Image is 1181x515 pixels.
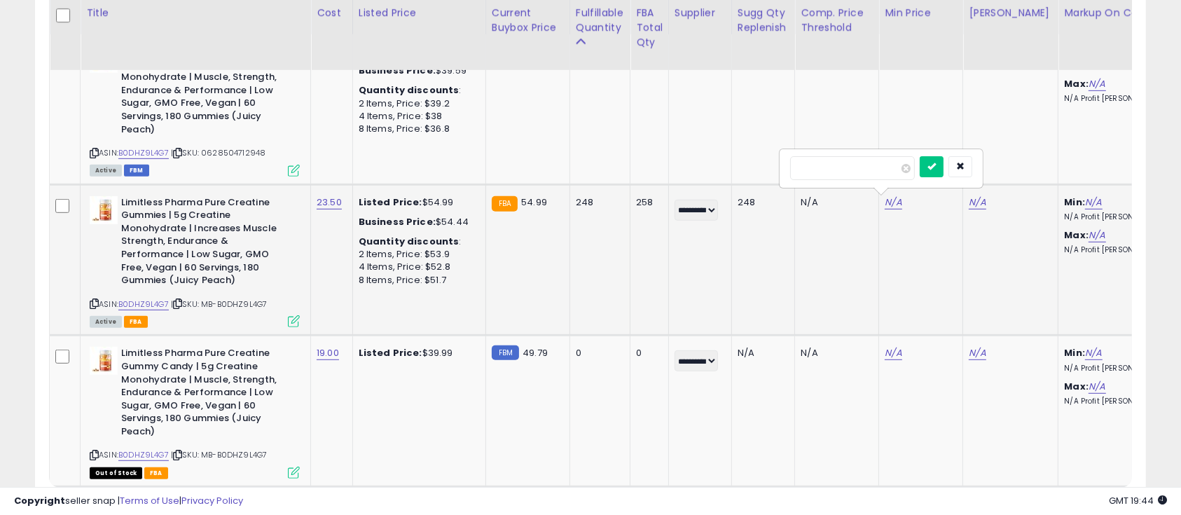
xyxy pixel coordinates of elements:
[1064,364,1180,373] p: N/A Profit [PERSON_NAME]
[121,347,291,441] b: Limitless Pharma Pure Creatine Gummy Candy | 5g Creatine Monohydrate | Muscle, Strength, Enduranc...
[359,84,475,97] div: :
[1064,228,1089,242] b: Max:
[969,195,986,210] a: N/A
[1089,380,1105,394] a: N/A
[359,196,475,209] div: $54.99
[359,97,475,110] div: 2 Items, Price: $39.2
[359,64,436,77] b: Business Price:
[1064,245,1180,255] p: N/A Profit [PERSON_NAME]
[118,449,169,461] a: B0DHZ9L4G7
[1064,94,1180,104] p: N/A Profit [PERSON_NAME]
[1064,77,1089,90] b: Max:
[1085,346,1102,360] a: N/A
[144,467,168,479] span: FBA
[492,345,519,360] small: FBM
[521,195,547,209] span: 54.99
[120,494,179,507] a: Terms of Use
[1064,212,1180,222] p: N/A Profit [PERSON_NAME]
[885,6,957,20] div: Min Price
[969,346,986,360] a: N/A
[14,494,65,507] strong: Copyright
[90,316,122,328] span: All listings currently available for purchase on Amazon
[801,196,868,209] div: N/A
[121,45,291,139] b: Limitless Pharma Pure Creatine Gummy Candy | 5g Creatine Monohydrate | Muscle, Strength, Enduranc...
[738,347,785,359] div: N/A
[86,6,305,20] div: Title
[1064,380,1089,393] b: Max:
[359,6,480,20] div: Listed Price
[885,346,902,360] a: N/A
[359,347,475,359] div: $39.99
[359,195,422,209] b: Listed Price:
[90,467,142,479] span: All listings that are currently out of stock and unavailable for purchase on Amazon
[359,216,475,228] div: $54.44
[1064,397,1180,406] p: N/A Profit [PERSON_NAME]
[181,494,243,507] a: Privacy Policy
[90,196,300,327] div: ASIN:
[523,346,548,359] span: 49.79
[885,195,902,210] a: N/A
[171,147,265,158] span: | SKU: 0628504712948
[1109,494,1167,507] span: 2025-10-14 19:44 GMT
[738,196,785,209] div: 248
[359,235,475,248] div: :
[636,347,658,359] div: 0
[171,298,267,310] span: | SKU: MB-B0DHZ9L4G7
[636,6,663,50] div: FBA Total Qty
[738,6,789,35] div: Sugg Qty Replenish
[171,449,267,460] span: | SKU: MB-B0DHZ9L4G7
[576,347,619,359] div: 0
[492,6,564,35] div: Current Buybox Price
[636,196,658,209] div: 258
[90,196,118,224] img: 31+dR2wpuqL._SL40_.jpg
[675,6,726,20] div: Supplier
[124,316,148,328] span: FBA
[1064,346,1085,359] b: Min:
[121,196,291,291] b: Limitless Pharma Pure Creatine Gummies | 5g Creatine Monohydrate | Increases Muscle Strength, End...
[1089,228,1105,242] a: N/A
[359,346,422,359] b: Listed Price:
[359,215,436,228] b: Business Price:
[359,64,475,77] div: $39.59
[124,165,149,177] span: FBM
[118,298,169,310] a: B0DHZ9L4G7
[1089,77,1105,91] a: N/A
[576,196,619,209] div: 248
[14,495,243,508] div: seller snap | |
[1085,195,1102,210] a: N/A
[90,45,300,175] div: ASIN:
[359,248,475,261] div: 2 Items, Price: $53.9
[317,6,347,20] div: Cost
[90,347,118,375] img: 31+dR2wpuqL._SL40_.jpg
[359,261,475,273] div: 4 Items, Price: $52.8
[492,196,518,212] small: FBA
[801,347,868,359] div: N/A
[359,274,475,287] div: 8 Items, Price: $51.7
[801,6,873,35] div: Comp. Price Threshold
[576,6,624,35] div: Fulfillable Quantity
[969,6,1052,20] div: [PERSON_NAME]
[317,346,339,360] a: 19.00
[359,83,460,97] b: Quantity discounts
[1064,195,1085,209] b: Min:
[118,147,169,159] a: B0DHZ9L4G7
[359,123,475,135] div: 8 Items, Price: $36.8
[359,110,475,123] div: 4 Items, Price: $38
[359,235,460,248] b: Quantity discounts
[317,195,342,210] a: 23.50
[90,165,122,177] span: All listings currently available for purchase on Amazon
